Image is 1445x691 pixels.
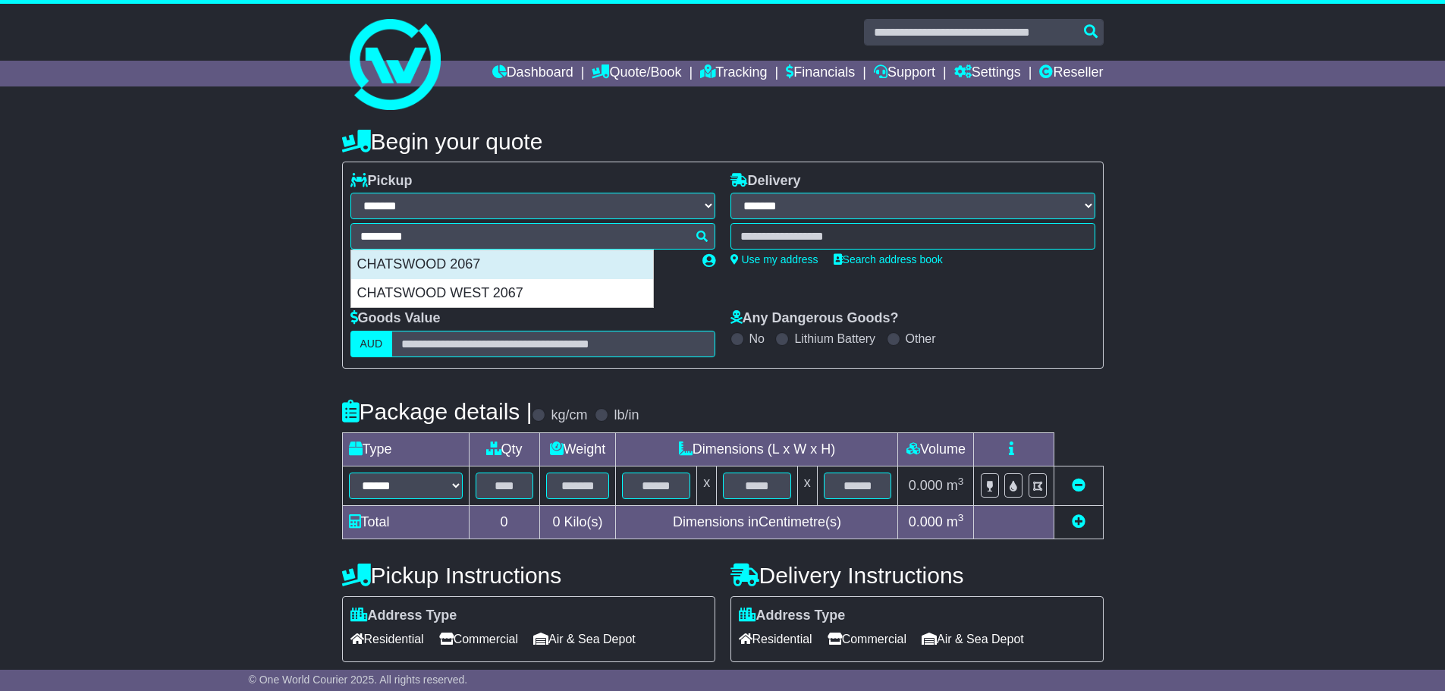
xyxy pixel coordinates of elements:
a: Financials [786,61,855,86]
a: Add new item [1072,514,1085,529]
h4: Package details | [342,399,532,424]
span: 0.000 [909,514,943,529]
span: Air & Sea Depot [922,627,1024,651]
td: Dimensions (L x W x H) [616,432,898,466]
td: Kilo(s) [539,505,616,539]
a: Search address book [834,253,943,265]
h4: Begin your quote [342,129,1104,154]
span: m [947,478,964,493]
td: 0 [469,505,539,539]
td: Weight [539,432,616,466]
label: Pickup [350,173,413,190]
td: x [697,466,717,505]
td: x [797,466,817,505]
a: Quote/Book [592,61,681,86]
label: Address Type [350,608,457,624]
label: AUD [350,331,393,357]
label: Address Type [739,608,846,624]
span: Air & Sea Depot [533,627,636,651]
a: Support [874,61,935,86]
td: Type [342,432,469,466]
a: Dashboard [492,61,573,86]
a: Remove this item [1072,478,1085,493]
td: Qty [469,432,539,466]
a: Tracking [700,61,767,86]
span: Residential [350,627,424,651]
a: Use my address [730,253,818,265]
h4: Pickup Instructions [342,563,715,588]
div: CHATSWOOD 2067 [351,250,653,279]
label: No [749,331,765,346]
td: Dimensions in Centimetre(s) [616,505,898,539]
a: Reseller [1039,61,1103,86]
span: Commercial [439,627,518,651]
a: Settings [954,61,1021,86]
span: 0.000 [909,478,943,493]
td: Total [342,505,469,539]
sup: 3 [958,476,964,487]
span: Residential [739,627,812,651]
label: Any Dangerous Goods? [730,310,899,327]
span: 0 [552,514,560,529]
label: Goods Value [350,310,441,327]
td: Volume [898,432,974,466]
label: Lithium Battery [794,331,875,346]
div: CHATSWOOD WEST 2067 [351,279,653,308]
span: Commercial [828,627,906,651]
label: Delivery [730,173,801,190]
sup: 3 [958,512,964,523]
h4: Delivery Instructions [730,563,1104,588]
label: lb/in [614,407,639,424]
span: m [947,514,964,529]
label: Other [906,331,936,346]
label: kg/cm [551,407,587,424]
span: © One World Courier 2025. All rights reserved. [249,674,468,686]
